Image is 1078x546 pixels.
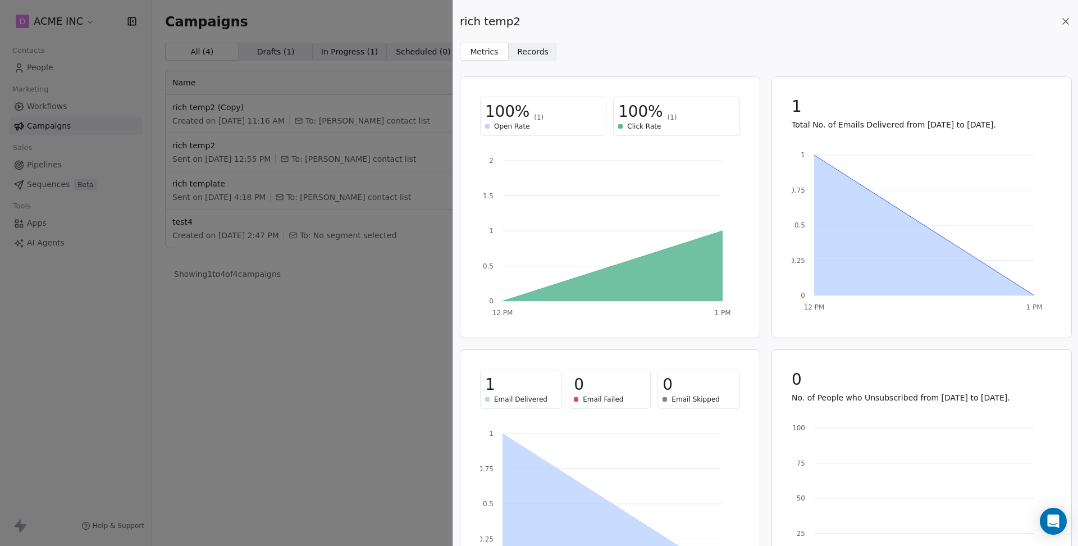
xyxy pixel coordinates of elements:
tspan: 25 [796,530,805,538]
tspan: 0 [801,292,805,299]
tspan: 0.75 [478,465,494,473]
span: Email Delivered [494,395,547,404]
tspan: 12 PM [803,303,824,311]
tspan: 1 PM [714,309,730,317]
tspan: 1 [489,227,494,235]
tspan: 1 [489,430,494,438]
tspan: 1.5 [483,192,494,200]
span: 0 [663,375,673,395]
tspan: 50 [796,494,805,502]
div: Open Intercom Messenger [1040,508,1067,535]
span: Records [517,46,549,58]
p: No. of People who Unsubscribed from [DATE] to [DATE]. [792,392,1052,403]
tspan: 100 [792,424,805,432]
span: (1) [667,113,677,122]
tspan: 2 [489,157,494,165]
span: 0 [792,370,802,390]
span: Click Rate [627,122,661,131]
span: Email Failed [583,395,623,404]
tspan: 0.5 [483,500,494,508]
span: rich temp2 [460,13,520,29]
tspan: 0.25 [478,535,494,543]
tspan: 0.5 [483,262,494,270]
tspan: 0.25 [790,257,805,265]
span: 100% [485,102,529,122]
tspan: 1 [801,151,805,159]
span: 100% [618,102,663,122]
span: (1) [534,113,543,122]
tspan: 75 [796,459,805,467]
span: 0 [574,375,584,395]
span: 1 [792,97,802,117]
span: Email Skipped [672,395,720,404]
tspan: 1 PM [1026,303,1042,311]
tspan: 12 PM [492,309,513,317]
tspan: 0.5 [794,221,805,229]
span: Open Rate [494,122,530,131]
span: 1 [485,375,495,395]
tspan: 0 [489,297,494,305]
tspan: 0.75 [790,186,805,194]
p: Total No. of Emails Delivered from [DATE] to [DATE]. [792,119,1052,130]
